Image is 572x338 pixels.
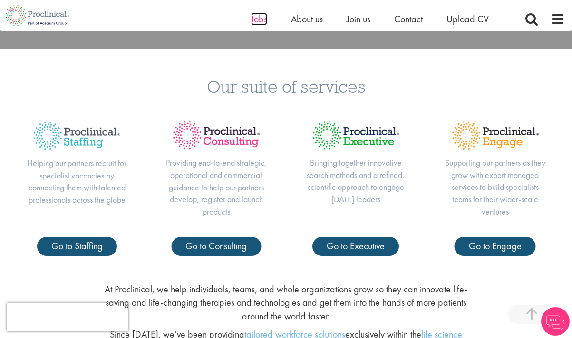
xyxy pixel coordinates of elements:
[291,13,323,25] a: About us
[394,13,423,25] a: Contact
[7,303,128,331] iframe: reCAPTCHA
[26,114,127,157] img: Proclinical Title
[446,13,489,25] a: Upload CV
[305,157,407,206] p: Bringing together innovative search methods and a refined, scientific approach to engage [DATE] l...
[7,77,565,95] h3: Our suite of services
[445,114,546,157] img: Proclinical Title
[185,240,247,252] span: Go to Consulting
[445,157,546,218] p: Supporting our partners as they grow with expert managed services to build specialists teams for ...
[171,237,261,256] a: Go to Consulting
[469,240,522,252] span: Go to Engage
[327,240,385,252] span: Go to Executive
[26,157,127,206] p: Helping our partners recruit for specialist vacancies by connecting them with talented profession...
[37,237,117,256] a: Go to Staffing
[312,237,399,256] a: Go to Executive
[165,157,267,218] p: Providing end-to-end strategic, operational and commercial guidance to help our partners develop,...
[165,114,267,157] img: Proclinical Title
[305,114,407,157] img: Proclinical Title
[347,13,370,25] a: Join us
[51,240,103,252] span: Go to Staffing
[541,307,570,336] img: Chatbot
[251,13,267,25] a: Jobs
[455,237,536,256] a: Go to Engage
[98,282,475,323] p: At Proclinical, we help individuals, teams, and whole organizations grow so they can innovate lif...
